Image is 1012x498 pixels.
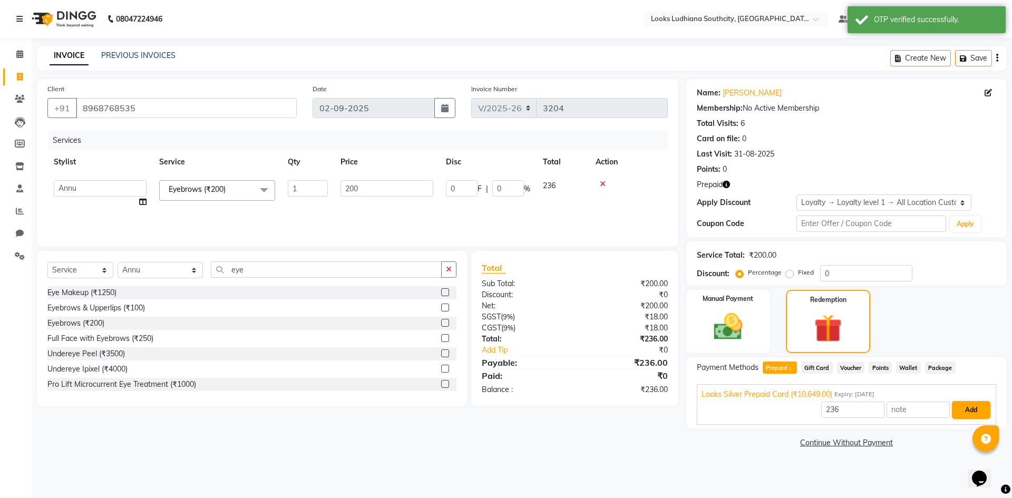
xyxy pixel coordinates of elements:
[101,51,176,60] a: PREVIOUS INVOICES
[334,150,440,174] th: Price
[47,348,125,359] div: Undereye Peel (₹3500)
[47,302,145,314] div: Eyebrows & Upperlips (₹100)
[697,87,721,99] div: Name:
[482,323,501,333] span: CGST
[741,118,745,129] div: 6
[575,278,675,289] div: ₹200.00
[27,4,99,34] img: logo
[116,4,162,34] b: 08047224946
[734,149,774,160] div: 31-08-2025
[697,133,740,144] div: Card on file:
[211,261,442,278] input: Search or Scan
[474,345,591,356] a: Add Tip
[575,289,675,300] div: ₹0
[968,456,1001,487] iframe: chat widget
[47,287,116,298] div: Eye Makeup (₹1250)
[703,294,753,304] label: Manual Payment
[313,84,327,94] label: Date
[697,118,738,129] div: Total Visits:
[749,250,776,261] div: ₹200.00
[474,356,575,369] div: Payable:
[887,402,950,418] input: note
[575,369,675,382] div: ₹0
[47,333,153,344] div: Full Face with Eyebrows (₹250)
[955,50,992,66] button: Save
[801,362,833,374] span: Gift Card
[805,311,851,346] img: _gift.svg
[575,384,675,395] div: ₹236.00
[575,334,675,345] div: ₹236.00
[575,300,675,311] div: ₹200.00
[543,181,556,190] span: 236
[697,149,732,160] div: Last Visit:
[440,150,537,174] th: Disc
[47,150,153,174] th: Stylist
[705,310,752,344] img: _cash.svg
[697,103,743,114] div: Membership:
[796,216,946,232] input: Enter Offer / Coupon Code
[702,389,832,400] span: Looks Silver Prepaid Card (₹10,649.00)
[575,356,675,369] div: ₹236.00
[810,295,846,305] label: Redemption
[537,150,589,174] th: Total
[723,87,782,99] a: [PERSON_NAME]
[474,323,575,334] div: ( )
[76,98,297,118] input: Search by Name/Mobile/Email/Code
[925,362,956,374] span: Package
[50,46,89,65] a: INVOICE
[697,179,723,190] span: Prepaid
[482,312,501,321] span: SGST
[697,218,796,229] div: Coupon Code
[486,183,488,194] span: |
[226,184,230,194] a: x
[697,250,745,261] div: Service Total:
[688,437,1005,448] a: Continue Without Payment
[952,401,990,419] button: Add
[742,133,746,144] div: 0
[697,268,729,279] div: Discount:
[591,345,675,356] div: ₹0
[474,384,575,395] div: Balance :
[890,50,951,66] button: Create New
[874,14,998,25] div: OTP verified successfully.
[697,103,996,114] div: No Active Membership
[837,362,865,374] span: Voucher
[787,366,793,372] span: 1
[153,150,281,174] th: Service
[524,183,530,194] span: %
[474,369,575,382] div: Paid:
[575,311,675,323] div: ₹18.00
[474,300,575,311] div: Net:
[589,150,668,174] th: Action
[697,197,796,208] div: Apply Discount
[48,131,676,150] div: Services
[834,390,874,399] span: Expiry: [DATE]
[281,150,334,174] th: Qty
[471,84,517,94] label: Invoice Number
[474,334,575,345] div: Total:
[474,278,575,289] div: Sub Total:
[798,268,814,277] label: Fixed
[478,183,482,194] span: F
[950,216,980,232] button: Apply
[575,323,675,334] div: ₹18.00
[697,362,758,373] span: Payment Methods
[474,311,575,323] div: ( )
[47,318,104,329] div: Eyebrows (₹200)
[482,262,506,274] span: Total
[503,313,513,321] span: 9%
[821,402,884,418] input: Amount
[723,164,727,175] div: 0
[869,362,892,374] span: Points
[697,164,721,175] div: Points:
[503,324,513,332] span: 9%
[47,379,196,390] div: Pro Lift Microcurrent Eye Treatment (₹1000)
[47,84,64,94] label: Client
[763,362,797,374] span: Prepaid
[748,268,782,277] label: Percentage
[47,98,77,118] button: +91
[474,289,575,300] div: Discount:
[896,362,921,374] span: Wallet
[47,364,128,375] div: Undereye Ipixel (₹4000)
[169,184,226,194] span: Eyebrows (₹200)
